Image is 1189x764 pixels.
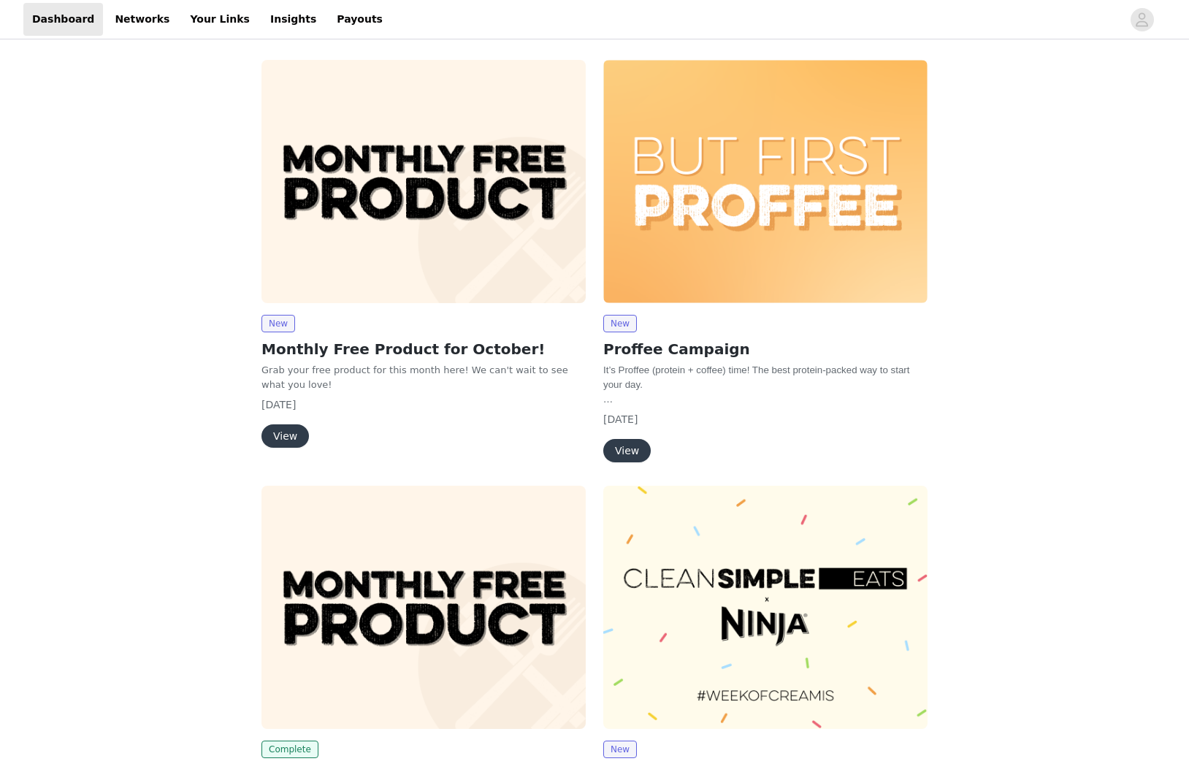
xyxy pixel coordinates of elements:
[261,431,309,442] a: View
[603,315,637,332] span: New
[603,446,651,457] a: View
[261,486,586,729] img: Clean Simple Eats
[106,3,178,36] a: Networks
[261,315,295,332] span: New
[328,3,391,36] a: Payouts
[1135,8,1149,31] div: avatar
[261,363,586,391] p: Grab your free product for this month here! We can't wait to see what you love!
[603,364,909,390] span: It’s Proffee (protein + coffee) time! The best protein-packed way to start your day.
[603,338,928,360] h2: Proffee Campaign
[603,486,928,729] img: Clean Simple Eats
[603,413,638,425] span: [DATE]
[261,60,586,303] img: Clean Simple Eats
[261,399,296,410] span: [DATE]
[261,424,309,448] button: View
[603,60,928,303] img: Clean Simple Eats
[261,338,586,360] h2: Monthly Free Product for October!
[261,741,318,758] span: Complete
[181,3,259,36] a: Your Links
[23,3,103,36] a: Dashboard
[603,439,651,462] button: View
[261,3,325,36] a: Insights
[603,741,637,758] span: New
